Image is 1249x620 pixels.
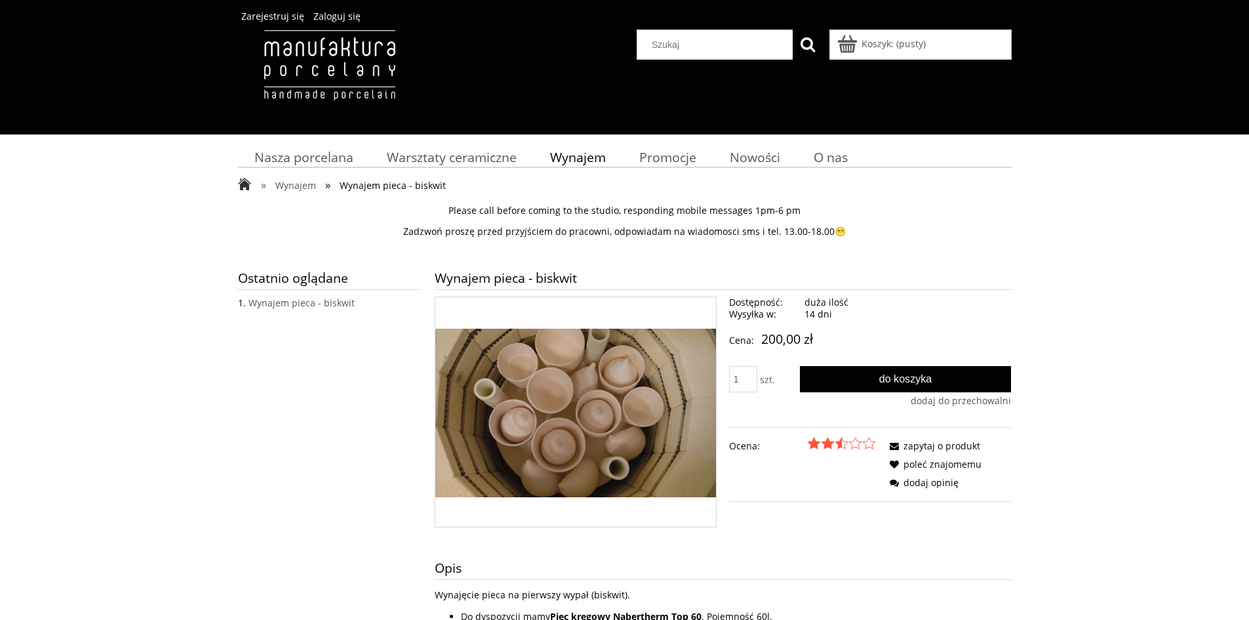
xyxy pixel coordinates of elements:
[797,144,864,170] a: O nas
[241,10,304,22] a: Zarejestruj się
[261,177,266,192] span: »
[814,148,848,166] span: O nas
[435,556,1012,579] h3: Opis
[729,437,760,455] em: Ocena:
[729,334,754,346] span: Cena:
[238,226,1012,238] p: Zadzwoń proszę przed przyjściem do pracowni, odpowiadam na wiadomosci sms i tel. 13.00-18.00😁
[911,395,1011,407] a: dodaj do przechowalni
[729,308,800,320] span: Wysyłka w:
[550,148,606,166] span: Wynajem
[760,373,775,386] span: szt.
[885,440,980,452] a: zapytaj o produkt
[261,179,316,192] a: » Wynajem
[761,330,813,348] em: 200,00 zł
[911,394,1011,407] span: dodaj do przechowalni
[804,296,848,308] span: duża ilość
[885,458,981,470] a: poleć znajomemu
[238,205,1012,217] p: Please call before coming to the studio, responding mobile messages 1pm-6 pm
[238,144,370,170] a: Nasza porcelana
[800,366,1012,392] button: Do koszyka
[254,148,353,166] span: Nasza porcelana
[713,144,797,170] a: Nowości
[238,30,421,128] img: Manufaktura Porcelany
[804,308,832,320] span: 14 dni
[248,297,355,309] a: Wynajem pieca - biskwit
[730,148,780,166] span: Nowości
[387,148,517,166] span: Warsztaty ceramiczne
[435,329,717,497] img: o-mp1.jpg
[729,366,757,392] input: ilość
[533,144,622,170] a: Wynajem
[642,30,793,59] input: Szukaj w sklepie
[639,148,696,166] span: Promocje
[839,37,926,50] a: Produkty w koszyku 0. Przejdź do koszyka
[275,179,316,192] span: Wynajem
[313,10,361,22] a: Zaloguj się
[896,37,926,50] b: (pusty)
[435,266,1012,289] h1: Wynajem pieca - biskwit
[435,589,1012,601] p: Wynajęcie pieca na pierwszy wypał (biskwit).
[340,179,446,192] span: Wynajem pieca - biskwit
[325,177,330,192] span: »
[729,297,800,308] span: Dostępność:
[862,37,894,50] span: Koszyk:
[238,266,422,289] span: Ostatnio oglądane
[879,373,932,384] span: Do koszyka
[622,144,713,170] a: Promocje
[793,30,823,60] button: Szukaj
[885,476,959,489] a: dodaj opinię
[435,405,717,418] a: o-mp1.jpg Naciśnij Enter lub spację, aby otworzyć wybrane zdjęcie w widoku pełnoekranowym.
[370,144,533,170] a: Warsztaty ceramiczne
